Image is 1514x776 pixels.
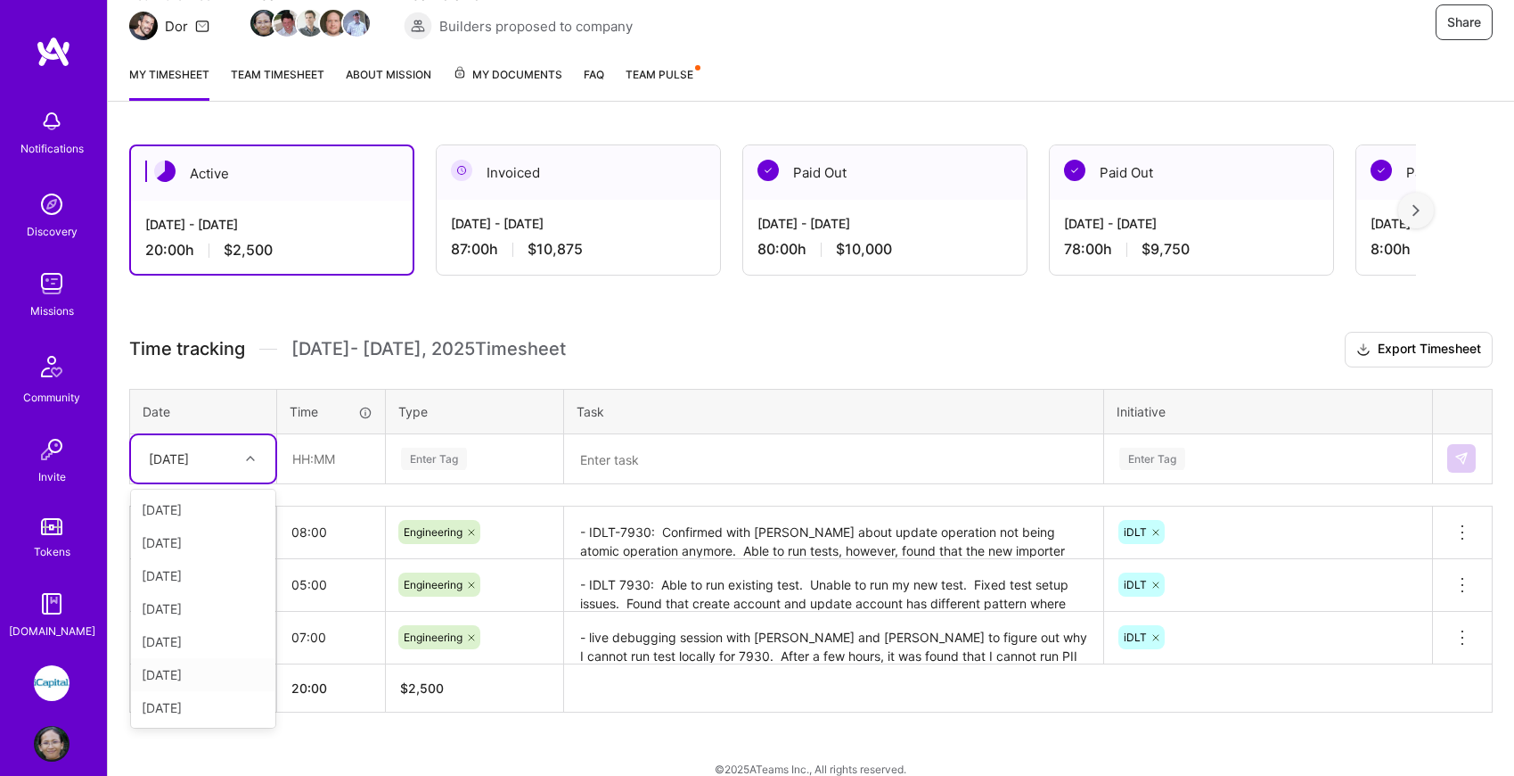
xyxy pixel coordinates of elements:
div: [DATE] [131,493,275,526]
span: Share [1447,13,1481,31]
img: Team Member Avatar [343,10,370,37]
a: Team Member Avatar [252,8,275,38]
img: Community [30,345,73,388]
img: Team Member Avatar [297,10,323,37]
div: Paid Out [743,145,1027,200]
div: Active [131,146,413,201]
img: Team Member Avatar [320,10,347,37]
th: Type [386,389,564,433]
img: Team Member Avatar [274,10,300,37]
a: Team Member Avatar [322,8,345,38]
th: Total [130,664,277,712]
div: [DATE] - [DATE] [145,215,398,234]
span: Engineering [404,631,462,644]
img: discovery [34,186,70,222]
div: Missions [30,301,74,320]
div: Invite [38,467,66,486]
input: HH:MM [278,435,384,483]
div: Time [290,402,372,421]
div: Discovery [27,222,78,241]
img: Active [154,161,176,182]
img: logo [36,36,71,68]
img: Paid Out [1064,160,1085,181]
span: iDLT [1124,525,1147,539]
img: Team Member Avatar [250,10,277,37]
span: Engineering [404,525,462,539]
span: Engineering [404,578,462,591]
div: [DATE] [131,658,275,691]
div: [DATE] - [DATE] [1064,214,1319,233]
div: [DATE] [131,691,275,724]
img: Submit [1454,451,1469,466]
div: [DATE] - [DATE] [451,214,706,233]
span: iDLT [1124,578,1147,591]
input: HH:MM [277,508,385,556]
span: Time tracking [129,338,245,360]
textarea: - IDLT 7930: Able to run existing test. Unable to run my new test. Fixed test setup issues. Found... [566,561,1101,610]
div: [DATE] [149,450,189,468]
div: Enter Tag [1119,445,1185,473]
div: Initiative [1117,402,1420,421]
a: Team Member Avatar [275,8,299,38]
input: HH:MM [277,561,385,608]
img: bell [34,103,70,139]
img: iCapital: Build and maintain RESTful API [34,665,70,701]
img: Paid Out [757,160,779,181]
div: Invoiced [437,145,720,200]
a: FAQ [584,65,604,101]
img: Team Architect [129,12,158,40]
img: Builders proposed to company [404,12,432,40]
div: Tokens [34,542,70,561]
div: [DOMAIN_NAME] [9,622,95,640]
div: [DATE] - [DATE] [757,214,1012,233]
a: User Avatar [29,726,74,762]
img: Invoiced [451,160,472,181]
a: Team Pulse [626,65,699,101]
div: Notifications [20,139,84,158]
i: icon Mail [195,19,209,33]
div: [DATE] [131,526,275,559]
button: Share [1436,4,1493,40]
div: 20:00 h [145,241,398,260]
a: iCapital: Build and maintain RESTful API [29,665,74,701]
a: About Mission [346,65,431,101]
span: $ 2,500 [400,681,444,696]
th: Date [130,389,277,433]
input: HH:MM [277,614,385,661]
div: 78:00 h [1064,240,1319,259]
span: $2,500 [224,241,273,260]
textarea: - live debugging session with [PERSON_NAME] and [PERSON_NAME] to figure out why I cannot run test... [566,614,1101,663]
a: My Documents [453,65,562,101]
th: 20:00 [277,664,386,712]
div: Community [23,388,80,407]
img: right [1412,204,1420,217]
img: guide book [34,586,70,622]
span: My Documents [453,65,562,85]
img: teamwork [34,266,70,301]
img: Invite [34,432,70,467]
span: Team Pulse [626,68,693,81]
div: 87:00 h [451,240,706,259]
textarea: - IDLT-7930: Confirmed with [PERSON_NAME] about update operation not being atomic operation anymo... [566,508,1101,557]
i: icon Download [1356,341,1371,359]
div: [DATE] [131,625,275,658]
span: $10,875 [528,240,583,259]
img: Paid Out [1371,160,1392,181]
span: $10,000 [836,240,892,259]
th: Task [564,389,1104,433]
span: $9,750 [1142,240,1190,259]
div: Paid Out [1050,145,1333,200]
a: Team Member Avatar [345,8,368,38]
div: Enter Tag [401,445,467,473]
a: Team timesheet [231,65,324,101]
span: [DATE] - [DATE] , 2025 Timesheet [291,338,566,360]
span: iDLT [1124,631,1147,644]
button: Export Timesheet [1345,332,1493,367]
a: Team Member Avatar [299,8,322,38]
i: icon Chevron [246,454,255,463]
a: My timesheet [129,65,209,101]
div: [DATE] [131,592,275,625]
span: Builders proposed to company [439,17,633,36]
img: User Avatar [34,726,70,762]
div: [DATE] [131,559,275,592]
